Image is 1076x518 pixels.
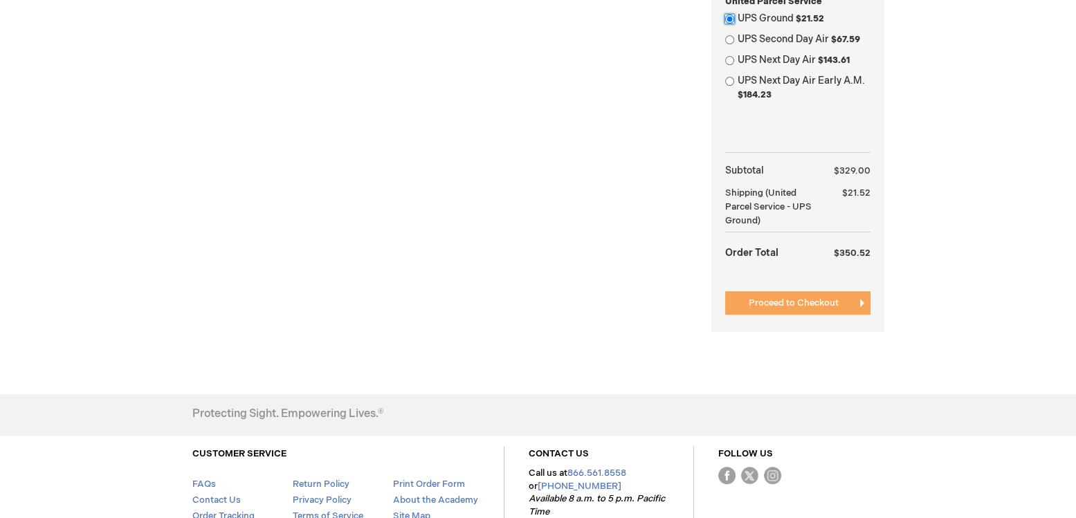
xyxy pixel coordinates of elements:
[725,187,763,198] span: Shipping
[738,12,870,26] label: UPS Ground
[192,479,216,490] a: FAQs
[738,33,870,46] label: UPS Second Day Air
[725,291,870,315] button: Proceed to Checkout
[392,479,464,490] a: Print Order Form
[738,89,772,100] span: $184.23
[392,494,477,506] a: About the Academy
[192,494,241,506] a: Contact Us
[749,297,839,308] span: Proceed to Checkout
[192,448,286,459] a: CUSTOMER SERVICE
[818,55,850,66] span: $143.61
[725,240,778,264] strong: Order Total
[292,479,349,490] a: Return Policy
[292,494,351,506] a: Privacy Policy
[796,13,824,24] span: $21.52
[834,248,870,259] span: $350.52
[842,187,870,198] span: $21.52
[834,165,870,176] span: $329.00
[738,74,870,102] label: UPS Next Day Air Early A.M.
[725,160,824,182] th: Subtotal
[738,53,870,67] label: UPS Next Day Air
[718,467,736,484] img: Facebook
[764,467,781,484] img: instagram
[741,467,758,484] img: Twitter
[831,34,860,45] span: $67.59
[538,481,621,492] a: [PHONE_NUMBER]
[725,187,812,226] span: (United Parcel Service - UPS Ground)
[192,408,383,420] h4: Protecting Sight. Empowering Lives.®
[567,468,626,479] a: 866.561.8558
[529,448,589,459] a: CONTACT US
[718,448,773,459] a: FOLLOW US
